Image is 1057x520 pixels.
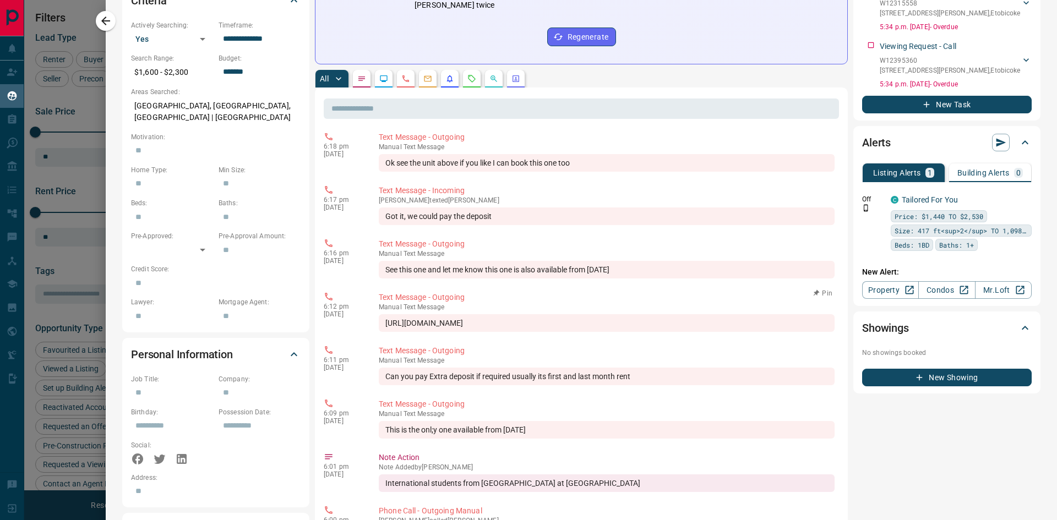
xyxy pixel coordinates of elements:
[918,281,975,299] a: Condos
[131,231,213,241] p: Pre-Approved:
[131,264,301,274] p: Credit Score:
[880,79,1032,89] p: 5:34 p.m. [DATE] - Overdue
[324,257,362,265] p: [DATE]
[219,53,301,63] p: Budget:
[131,53,213,63] p: Search Range:
[880,65,1020,75] p: [STREET_ADDRESS][PERSON_NAME] , Etobicoke
[862,319,909,337] h2: Showings
[379,196,835,204] p: [PERSON_NAME] texted [PERSON_NAME]
[862,281,919,299] a: Property
[219,20,301,30] p: Timeframe:
[379,452,835,463] p: Note Action
[445,74,454,83] svg: Listing Alerts
[379,410,402,418] span: manual
[880,53,1032,78] div: W12395360[STREET_ADDRESS][PERSON_NAME],Etobicoke
[219,297,301,307] p: Mortgage Agent:
[862,194,884,204] p: Off
[379,143,402,151] span: manual
[379,314,835,332] div: [URL][DOMAIN_NAME]
[324,409,362,417] p: 6:09 pm
[862,129,1032,156] div: Alerts
[862,315,1032,341] div: Showings
[379,303,835,311] p: Text Message
[379,250,402,258] span: manual
[862,204,870,212] svg: Push Notification Only
[219,407,301,417] p: Possession Date:
[862,369,1032,386] button: New Showing
[928,169,932,177] p: 1
[895,239,929,250] span: Beds: 1BD
[379,505,835,517] p: Phone Call - Outgoing Manual
[379,261,835,278] div: See this one and let me know this one is also available from [DATE]
[489,74,498,83] svg: Opportunities
[131,440,213,450] p: Social:
[131,63,213,81] p: $1,600 - $2,300
[379,345,835,357] p: Text Message - Outgoing
[379,74,388,83] svg: Lead Browsing Activity
[131,30,213,48] div: Yes
[131,198,213,208] p: Beds:
[862,266,1032,278] p: New Alert:
[357,74,366,83] svg: Notes
[219,165,301,175] p: Min Size:
[880,8,1020,18] p: [STREET_ADDRESS][PERSON_NAME] , Etobicoke
[880,41,956,52] p: Viewing Request - Call
[401,74,410,83] svg: Calls
[379,143,835,151] p: Text Message
[880,56,1020,65] p: W12395360
[219,198,301,208] p: Baths:
[379,303,402,311] span: manual
[862,96,1032,113] button: New Task
[379,292,835,303] p: Text Message - Outgoing
[379,250,835,258] p: Text Message
[219,374,301,384] p: Company:
[131,346,233,363] h2: Personal Information
[379,154,835,172] div: Ok see the unit above if you like I can book this one too
[131,473,301,483] p: Address:
[902,195,958,204] a: Tailored For You
[379,357,402,364] span: manual
[324,196,362,204] p: 6:17 pm
[423,74,432,83] svg: Emails
[324,303,362,310] p: 6:12 pm
[324,204,362,211] p: [DATE]
[324,143,362,150] p: 6:18 pm
[379,421,835,439] div: This is the onl;y one available from [DATE]
[379,368,835,385] div: Can you pay Extra deposit if required usually its first and last month rent
[324,249,362,257] p: 6:16 pm
[880,22,1032,32] p: 5:34 p.m. [DATE] - Overdue
[379,185,835,196] p: Text Message - Incoming
[891,196,898,204] div: condos.ca
[1016,169,1021,177] p: 0
[219,231,301,241] p: Pre-Approval Amount:
[862,348,1032,358] p: No showings booked
[379,132,835,143] p: Text Message - Outgoing
[324,310,362,318] p: [DATE]
[895,225,1028,236] span: Size: 417 ft<sup>2</sup> TO 1,098 ft<sup>2</sup>
[467,74,476,83] svg: Requests
[131,132,301,142] p: Motivation:
[379,207,835,225] div: Got it, we could pay the deposit
[131,87,301,97] p: Areas Searched:
[975,281,1032,299] a: Mr.Loft
[324,417,362,425] p: [DATE]
[324,150,362,158] p: [DATE]
[379,357,835,364] p: Text Message
[324,470,362,478] p: [DATE]
[131,341,301,368] div: Personal Information
[324,356,362,364] p: 6:11 pm
[511,74,520,83] svg: Agent Actions
[131,297,213,307] p: Lawyer:
[379,238,835,250] p: Text Message - Outgoing
[873,169,921,177] p: Listing Alerts
[131,97,301,127] p: [GEOGRAPHIC_DATA], [GEOGRAPHIC_DATA], [GEOGRAPHIC_DATA] | [GEOGRAPHIC_DATA]
[379,474,835,492] div: International students from [GEOGRAPHIC_DATA] at [GEOGRAPHIC_DATA]
[862,134,891,151] h2: Alerts
[324,364,362,371] p: [DATE]
[379,410,835,418] p: Text Message
[807,288,839,298] button: Pin
[131,165,213,175] p: Home Type:
[131,374,213,384] p: Job Title:
[895,211,983,222] span: Price: $1,440 TO $2,530
[131,407,213,417] p: Birthday:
